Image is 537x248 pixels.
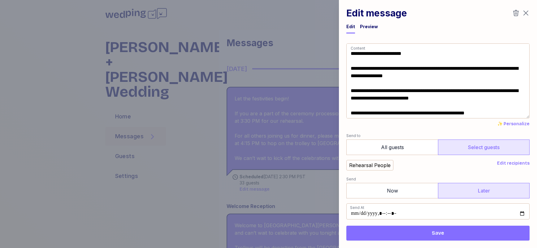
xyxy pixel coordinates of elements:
[346,175,530,183] label: Send
[346,226,530,241] button: Save
[346,7,407,19] h1: Edit message
[346,183,438,198] label: Now
[438,139,530,155] label: Select guests
[497,121,530,127] button: ✨ Personalize
[497,160,530,166] button: Edit recipients
[346,132,530,139] label: Send to
[360,24,378,30] div: Preview
[438,183,530,198] label: Later
[346,139,438,155] label: All guests
[346,24,355,30] div: Edit
[432,229,444,237] span: Save
[349,162,391,169] div: Rehearsal People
